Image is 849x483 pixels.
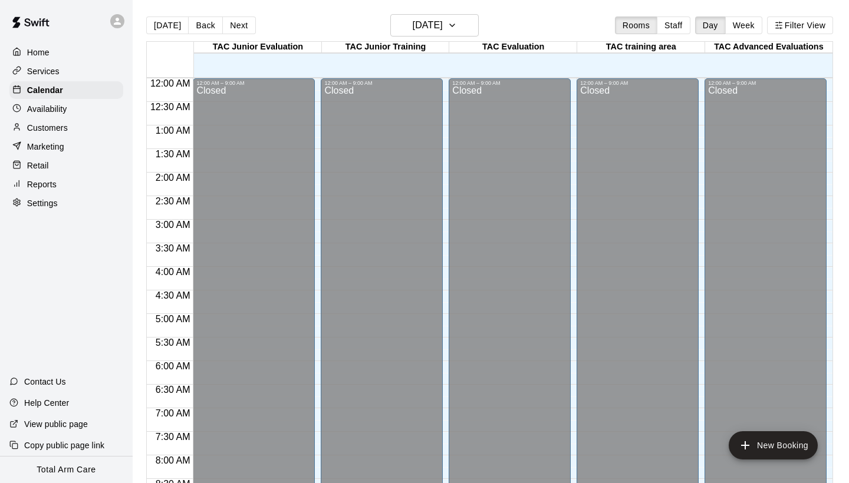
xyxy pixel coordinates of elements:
[194,42,322,53] div: TAC Junior Evaluation
[153,361,193,371] span: 6:00 AM
[615,16,657,34] button: Rooms
[27,160,49,171] p: Retail
[196,80,311,86] div: 12:00 AM – 9:00 AM
[729,431,818,459] button: add
[27,197,58,209] p: Settings
[390,14,479,37] button: [DATE]
[27,141,64,153] p: Marketing
[322,42,450,53] div: TAC Junior Training
[695,16,726,34] button: Day
[153,173,193,183] span: 2:00 AM
[188,16,223,34] button: Back
[9,119,123,137] a: Customers
[24,439,104,451] p: Copy public page link
[9,194,123,212] a: Settings
[9,138,123,156] a: Marketing
[9,81,123,99] a: Calendar
[24,376,66,388] p: Contact Us
[577,42,705,53] div: TAC training area
[153,455,193,465] span: 8:00 AM
[153,408,193,418] span: 7:00 AM
[27,65,60,77] p: Services
[27,84,63,96] p: Calendar
[9,176,123,193] a: Reports
[37,464,96,476] p: Total Arm Care
[24,418,88,430] p: View public page
[153,196,193,206] span: 2:30 AM
[413,17,443,34] h6: [DATE]
[147,78,193,88] span: 12:00 AM
[27,47,50,58] p: Home
[153,314,193,324] span: 5:00 AM
[147,102,193,112] span: 12:30 AM
[27,122,68,134] p: Customers
[153,243,193,253] span: 3:30 AM
[153,125,193,135] span: 1:00 AM
[146,16,189,34] button: [DATE]
[9,62,123,80] a: Services
[24,397,69,409] p: Help Center
[222,16,255,34] button: Next
[452,80,567,86] div: 12:00 AM – 9:00 AM
[153,220,193,230] span: 3:00 AM
[153,267,193,277] span: 4:00 AM
[725,16,762,34] button: Week
[705,42,833,53] div: TAC Advanced Evaluations
[153,149,193,159] span: 1:30 AM
[657,16,690,34] button: Staff
[767,16,833,34] button: Filter View
[708,80,823,86] div: 12:00 AM – 9:00 AM
[153,385,193,395] span: 6:30 AM
[153,290,193,300] span: 4:30 AM
[449,42,577,53] div: TAC Evaluation
[153,338,193,348] span: 5:30 AM
[153,432,193,442] span: 7:30 AM
[27,103,67,115] p: Availability
[9,157,123,174] a: Retail
[9,100,123,118] a: Availability
[27,178,57,190] p: Reports
[580,80,695,86] div: 12:00 AM – 9:00 AM
[9,44,123,61] a: Home
[324,80,439,86] div: 12:00 AM – 9:00 AM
